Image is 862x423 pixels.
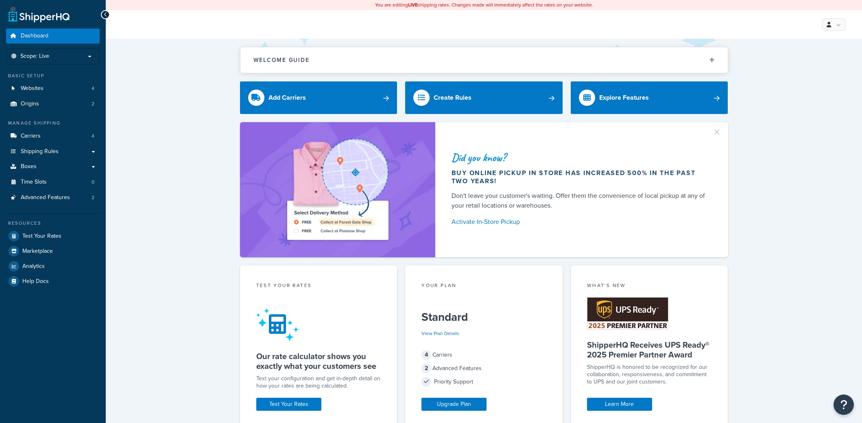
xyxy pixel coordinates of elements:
[587,398,652,411] a: Learn More
[421,363,546,374] div: Advanced Features
[421,398,487,411] a: Upgrade Plan
[405,81,563,114] a: Create Rules
[22,278,49,285] span: Help Docs
[256,375,381,390] div: Test your configuration and get in-depth detail on how your rates are being calculated.
[21,179,47,186] span: Time Slots
[256,282,381,291] div: Test your rates
[421,349,546,361] div: Carriers
[6,229,100,243] a: Test Your Rates
[421,282,546,291] div: Your Plan
[6,96,100,112] a: Origins2
[421,350,431,360] span: 4
[92,101,94,107] span: 2
[421,364,431,373] span: 2
[6,274,100,289] a: Help Docs
[22,233,61,240] span: Test Your Rates
[6,175,100,190] li: Time Slots
[92,194,94,201] span: 2
[452,216,709,228] a: Activate In-Store Pickup
[6,120,100,127] div: Manage Shipping
[421,311,546,324] h5: Standard
[452,152,709,163] div: Did you know?
[6,259,100,274] a: Analytics
[421,376,546,388] div: Priority Support
[452,191,709,210] div: Don't leave your customer's waiting. Offer them the convenience of local pickup at any of your re...
[240,81,397,114] a: Add Carriers
[20,53,49,60] span: Scope: Live
[6,175,100,190] a: Time Slots0
[21,85,44,92] span: Websites
[21,194,70,201] span: Advanced Features
[452,169,709,185] div: Buy online pickup in store has increased 500% in the past two years!
[240,47,728,73] button: Welcome Guide
[6,190,100,205] a: Advanced Features2
[587,364,712,386] p: ShipperHQ is honored to be recognized for our collaboration, responsiveness, and commitment to UP...
[434,92,471,103] div: Create Rules
[6,129,100,144] a: Carriers4
[599,92,649,103] div: Explore Features
[571,81,728,114] a: Explore Features
[6,96,100,112] li: Origins
[21,148,59,155] span: Shipping Rules
[6,144,100,159] a: Shipping Rules
[587,340,712,359] h5: ShipperHQ Receives UPS Ready® 2025 Premier Partner Award
[92,85,94,92] span: 4
[92,179,94,186] span: 0
[408,1,418,9] b: LIVE
[6,81,100,96] li: Websites
[21,101,39,107] span: Origins
[6,81,100,96] a: Websites4
[264,134,411,245] img: ad-shirt-map-b0359fc47e01cab431d101c4b569394f6a03f54285957d908178d52f29eb9668.png
[6,28,100,44] a: Dashboard
[22,248,53,255] span: Marketplace
[21,163,37,170] span: Boxes
[253,57,310,63] h2: Welcome Guide
[6,159,100,174] a: Boxes
[21,33,48,39] span: Dashboard
[256,351,381,371] h5: Our rate calculator shows you exactly what your customers see
[6,220,100,227] div: Resources
[834,395,854,415] button: Open Resource Center
[6,244,100,259] a: Marketplace
[268,92,306,103] div: Add Carriers
[256,398,321,411] a: Test Your Rates
[22,263,45,270] span: Analytics
[6,129,100,144] li: Carriers
[21,133,41,140] span: Carriers
[6,190,100,205] li: Advanced Features
[421,330,459,337] a: View Plan Details
[587,282,712,291] div: What's New
[92,133,94,140] span: 4
[6,72,100,79] div: Basic Setup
